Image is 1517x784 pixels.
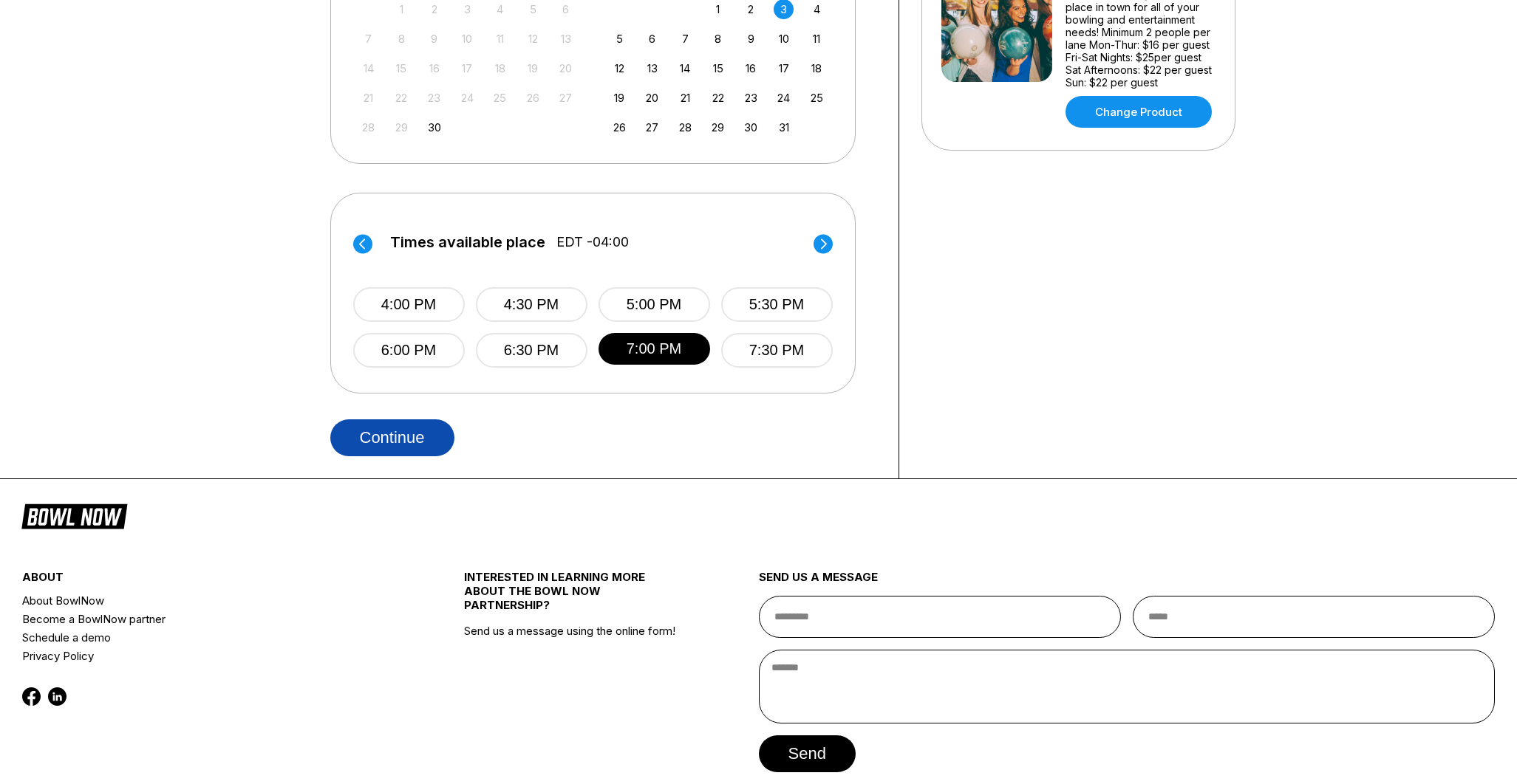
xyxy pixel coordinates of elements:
[807,58,827,78] div: Choose Saturday, October 18th, 2025
[392,29,412,49] div: Not available Monday, September 8th, 2025
[476,287,587,322] button: 4:30 PM
[523,29,543,49] div: Not available Friday, September 12th, 2025
[353,333,465,368] button: 6:00 PM
[490,58,510,78] div: Not available Thursday, September 18th, 2025
[353,287,465,322] button: 4:00 PM
[675,88,695,108] div: Choose Tuesday, October 21st, 2025
[358,29,378,49] div: Not available Sunday, September 7th, 2025
[759,735,856,772] button: send
[490,88,510,108] div: Not available Thursday, September 25th, 2025
[424,88,444,108] div: Not available Tuesday, September 23rd, 2025
[741,88,761,108] div: Choose Thursday, October 23rd, 2025
[610,29,630,49] div: Choose Sunday, October 5th, 2025
[22,647,390,665] a: Privacy Policy
[424,58,444,78] div: Not available Tuesday, September 16th, 2025
[599,287,710,322] button: 5:00 PM
[476,333,587,368] button: 6:30 PM
[610,117,630,137] div: Choose Sunday, October 26th, 2025
[358,58,378,78] div: Not available Sunday, September 14th, 2025
[642,29,662,49] div: Choose Monday, October 6th, 2025
[457,29,477,49] div: Not available Wednesday, September 10th, 2025
[424,117,444,137] div: Choose Tuesday, September 30th, 2025
[774,29,794,49] div: Choose Friday, October 10th, 2025
[358,117,378,137] div: Not available Sunday, September 28th, 2025
[759,570,1496,596] div: send us a message
[1066,96,1212,128] a: Change Product
[358,88,378,108] div: Not available Sunday, September 21st, 2025
[708,29,728,49] div: Choose Wednesday, October 8th, 2025
[523,88,543,108] div: Not available Friday, September 26th, 2025
[390,234,545,250] span: Times available place
[642,117,662,137] div: Choose Monday, October 27th, 2025
[675,58,695,78] div: Choose Tuesday, October 14th, 2025
[807,88,827,108] div: Choose Saturday, October 25th, 2025
[807,29,827,49] div: Choose Saturday, October 11th, 2025
[675,29,695,49] div: Choose Tuesday, October 7th, 2025
[610,88,630,108] div: Choose Sunday, October 19th, 2025
[610,58,630,78] div: Choose Sunday, October 12th, 2025
[708,88,728,108] div: Choose Wednesday, October 22nd, 2025
[556,29,576,49] div: Not available Saturday, September 13th, 2025
[708,58,728,78] div: Choose Wednesday, October 15th, 2025
[556,88,576,108] div: Not available Saturday, September 27th, 2025
[741,117,761,137] div: Choose Thursday, October 30th, 2025
[741,58,761,78] div: Choose Thursday, October 16th, 2025
[22,591,390,610] a: About BowlNow
[721,333,833,368] button: 7:30 PM
[774,117,794,137] div: Choose Friday, October 31st, 2025
[556,234,629,250] span: EDT -04:00
[424,29,444,49] div: Not available Tuesday, September 9th, 2025
[642,58,662,78] div: Choose Monday, October 13th, 2025
[708,117,728,137] div: Choose Wednesday, October 29th, 2025
[22,628,390,647] a: Schedule a demo
[774,58,794,78] div: Choose Friday, October 17th, 2025
[457,58,477,78] div: Not available Wednesday, September 17th, 2025
[523,58,543,78] div: Not available Friday, September 19th, 2025
[490,29,510,49] div: Not available Thursday, September 11th, 2025
[464,570,685,624] div: INTERESTED IN LEARNING MORE ABOUT THE BOWL NOW PARTNERSHIP?
[22,610,390,628] a: Become a BowlNow partner
[457,88,477,108] div: Not available Wednesday, September 24th, 2025
[392,117,412,137] div: Not available Monday, September 29th, 2025
[599,333,710,365] button: 7:00 PM
[392,88,412,108] div: Not available Monday, September 22nd, 2025
[330,419,454,456] button: Continue
[392,58,412,78] div: Not available Monday, September 15th, 2025
[675,117,695,137] div: Choose Tuesday, October 28th, 2025
[721,287,833,322] button: 5:30 PM
[741,29,761,49] div: Choose Thursday, October 9th, 2025
[556,58,576,78] div: Not available Saturday, September 20th, 2025
[642,88,662,108] div: Choose Monday, October 20th, 2025
[774,88,794,108] div: Choose Friday, October 24th, 2025
[22,570,390,591] div: about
